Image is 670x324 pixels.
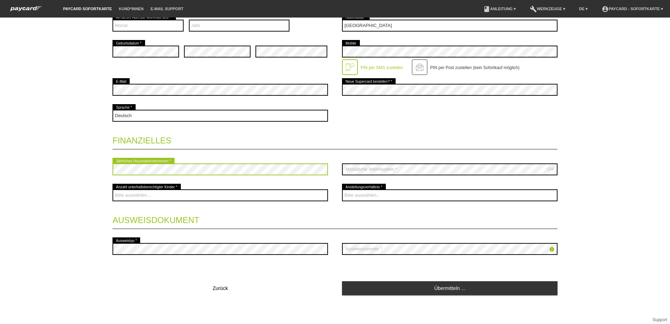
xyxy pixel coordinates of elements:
[342,281,558,295] a: Übermitteln ...
[598,7,666,11] a: account_circlepaycard - Sofortkarte ▾
[530,6,537,13] i: build
[652,317,667,322] a: Support
[430,65,520,70] label: PIN per Post zustellen (kein Sofortkauf möglich)
[115,7,147,11] a: Kund*innen
[602,6,609,13] i: account_circle
[549,247,555,252] i: info
[480,7,519,11] a: bookAnleitung ▾
[549,247,555,253] a: info
[526,7,569,11] a: buildWerkzeuge ▾
[361,65,403,70] label: PIN per SMS zustellen
[213,285,228,291] span: Zurück
[112,129,558,149] legend: Finanzielles
[483,6,490,13] i: book
[7,5,46,12] img: paycard Sofortkarte
[112,208,558,229] legend: Ausweisdokument
[60,7,115,11] a: paycard Sofortkarte
[112,281,328,295] button: Zurück
[547,167,555,171] div: CHF
[7,8,46,13] a: paycard Sofortkarte
[576,7,591,11] a: DE ▾
[147,7,187,11] a: E-Mail Support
